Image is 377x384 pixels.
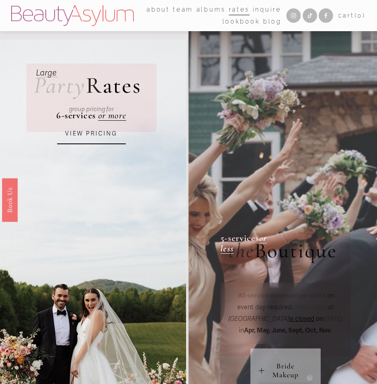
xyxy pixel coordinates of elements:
[293,303,328,311] span: Boutique
[34,72,85,99] em: Party
[34,74,141,97] h2: ates
[239,315,345,334] span: in
[57,123,126,144] a: VIEW PRICING
[69,105,114,113] em: group pricing for
[263,16,282,28] a: Blog
[264,362,312,379] span: Bride Makeup
[196,4,226,16] a: albums
[220,233,267,255] a: or less
[173,4,193,16] a: folder dropdown
[286,8,301,23] a: Instagram
[244,326,331,334] strong: Apr, May, June, Sept, Oct, Nov
[323,315,343,323] em: [DATE]
[338,10,366,21] a: 0 items in cart
[147,4,170,15] span: about
[357,12,363,19] span: 0
[229,4,250,16] a: Rates
[259,357,312,383] button: Bride Makeup
[36,68,57,78] em: Large
[303,8,317,23] a: TikTok
[222,16,260,28] a: Lookbook
[293,303,302,311] em: the
[355,12,366,19] span: ( )
[2,178,18,221] a: Book Us
[289,315,314,323] span: is closed
[173,4,193,15] span: team
[11,5,134,26] img: Beauty Asylum | Bridal Hair &amp; Makeup Charlotte &amp; Atlanta
[242,292,326,300] strong: 3-service minimum per artist
[253,4,282,16] a: Inquire
[237,292,242,300] em: ✽
[147,4,170,16] a: folder dropdown
[228,290,343,336] p: on
[254,238,337,263] span: Boutique
[86,72,103,99] span: R
[319,8,333,23] a: Facebook
[220,233,259,244] strong: 5-services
